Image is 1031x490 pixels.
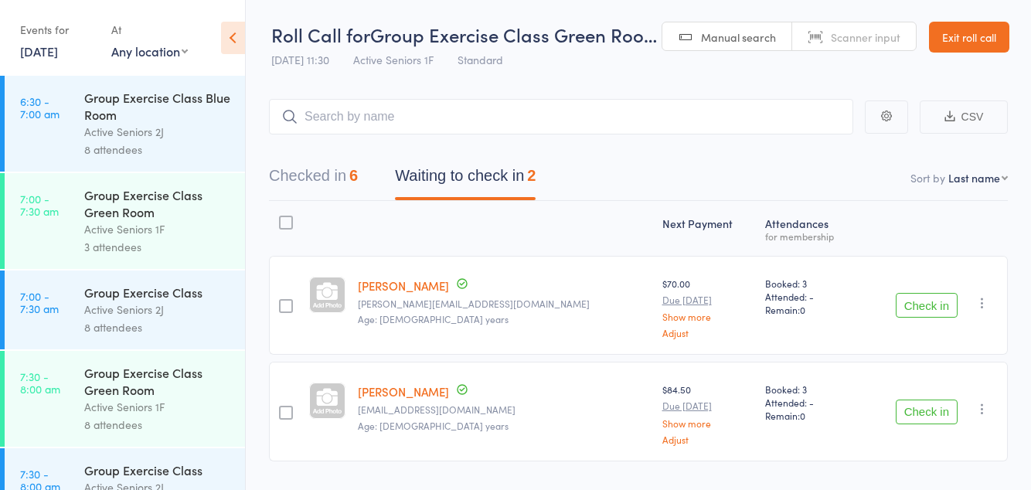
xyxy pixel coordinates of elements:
div: Group Exercise Class [84,461,232,478]
a: Adjust [662,328,753,338]
div: 2 [527,167,536,184]
div: for membership [765,231,854,241]
span: Remain: [765,409,854,422]
a: [PERSON_NAME] [358,383,449,400]
button: CSV [920,100,1008,134]
span: [DATE] 11:30 [271,52,329,67]
a: 6:30 -7:00 amGroup Exercise Class Blue RoomActive Seniors 2J8 attendees [5,76,245,172]
div: Any location [111,43,188,60]
div: 8 attendees [84,141,232,158]
a: Show more [662,311,753,322]
div: Group Exercise Class [84,284,232,301]
button: Checked in6 [269,159,358,200]
div: Last name [948,170,1000,185]
time: 7:00 - 7:30 am [20,290,59,315]
a: Adjust [662,434,753,444]
input: Search by name [269,99,853,134]
div: Atten­dances [759,208,860,249]
span: 0 [800,303,805,316]
span: Manual search [701,29,776,45]
span: Active Seniors 1F [353,52,434,67]
time: 7:30 - 8:00 am [20,370,60,395]
a: 7:30 -8:00 amGroup Exercise Class Green RoomActive Seniors 1F8 attendees [5,351,245,447]
div: Next Payment [656,208,759,249]
span: Standard [458,52,503,67]
div: 3 attendees [84,238,232,256]
span: Group Exercise Class Green Roo… [370,22,657,47]
label: Sort by [910,170,945,185]
small: donloismayes@gmail.com [358,404,650,415]
small: Due [DATE] [662,400,753,411]
div: Group Exercise Class Green Room [84,364,232,398]
div: 8 attendees [84,318,232,336]
a: 7:00 -7:30 amGroup Exercise Class Green RoomActive Seniors 1F3 attendees [5,173,245,269]
div: $70.00 [662,277,753,338]
button: Check in [896,293,958,318]
time: 6:30 - 7:00 am [20,95,60,120]
div: Active Seniors 1F [84,398,232,416]
span: Remain: [765,303,854,316]
a: Show more [662,418,753,428]
a: [PERSON_NAME] [358,277,449,294]
span: Age: [DEMOGRAPHIC_DATA] years [358,312,509,325]
button: Waiting to check in2 [395,159,536,200]
button: Check in [896,400,958,424]
small: Due [DATE] [662,294,753,305]
div: 8 attendees [84,416,232,434]
span: Booked: 3 [765,383,854,396]
div: $84.50 [662,383,753,444]
span: Booked: 3 [765,277,854,290]
span: Attended: - [765,396,854,409]
span: Attended: - [765,290,854,303]
time: 7:00 - 7:30 am [20,192,59,217]
div: Group Exercise Class Green Room [84,186,232,220]
div: Active Seniors 2J [84,301,232,318]
div: At [111,17,188,43]
div: Active Seniors 2J [84,123,232,141]
a: Exit roll call [929,22,1009,53]
a: [DATE] [20,43,58,60]
div: 6 [349,167,358,184]
span: Age: [DEMOGRAPHIC_DATA] years [358,419,509,432]
span: Roll Call for [271,22,370,47]
div: Group Exercise Class Blue Room [84,89,232,123]
div: Active Seniors 1F [84,220,232,238]
a: 7:00 -7:30 amGroup Exercise ClassActive Seniors 2J8 attendees [5,271,245,349]
span: 0 [800,409,805,422]
div: Events for [20,17,96,43]
small: rosemary.butler2@gmail.com [358,298,650,309]
span: Scanner input [831,29,900,45]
